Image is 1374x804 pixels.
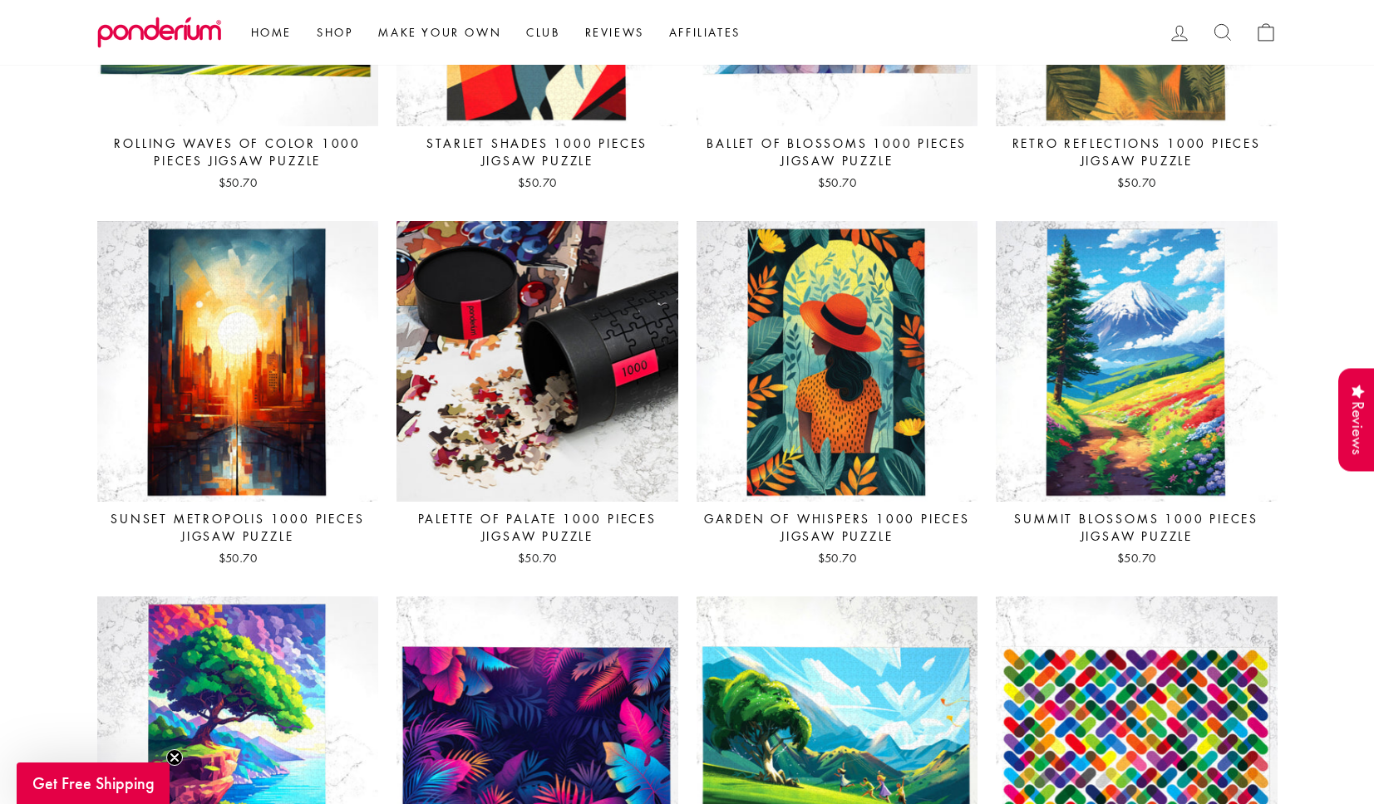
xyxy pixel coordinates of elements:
[396,135,678,169] div: Starlet Shades 1000 Pieces Jigsaw Puzzle
[396,549,678,566] div: $50.70
[996,221,1278,571] a: Summit Blossoms 1000 Pieces Jigsaw Puzzle $50.70
[97,17,222,48] img: Ponderium
[32,772,155,794] span: Get Free Shipping
[697,135,978,169] div: Ballet of Blossoms 1000 Pieces Jigsaw Puzzle
[97,549,379,566] div: $50.70
[697,549,978,566] div: $50.70
[1338,368,1374,472] div: Reviews
[996,174,1278,190] div: $50.70
[514,17,572,47] a: Club
[996,135,1278,169] div: Retro Reflections 1000 Pieces Jigsaw Puzzle
[230,17,753,47] ul: Primary
[366,17,514,47] a: Make Your Own
[97,135,379,169] div: Rolling Waves of Color 1000 Pieces Jigsaw Puzzle
[97,221,379,571] a: Sunset Metropolis 1000 Pieces Jigsaw Puzzle $50.70
[996,549,1278,566] div: $50.70
[17,762,170,804] div: Get Free ShippingClose teaser
[996,510,1278,545] div: Summit Blossoms 1000 Pieces Jigsaw Puzzle
[396,174,678,190] div: $50.70
[97,174,379,190] div: $50.70
[396,510,678,545] div: Palette of Palate 1000 Pieces Jigsaw Puzzle
[239,17,304,47] a: Home
[573,17,657,47] a: Reviews
[97,510,379,545] div: Sunset Metropolis 1000 Pieces Jigsaw Puzzle
[697,221,978,571] a: Garden of Whispers 1000 Pieces Jigsaw Puzzle $50.70
[396,221,678,571] a: Palette of Palate 1000 Pieces Jigsaw Puzzle $50.70
[304,17,366,47] a: Shop
[697,174,978,190] div: $50.70
[166,749,183,766] button: Close teaser
[697,510,978,545] div: Garden of Whispers 1000 Pieces Jigsaw Puzzle
[657,17,753,47] a: Affiliates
